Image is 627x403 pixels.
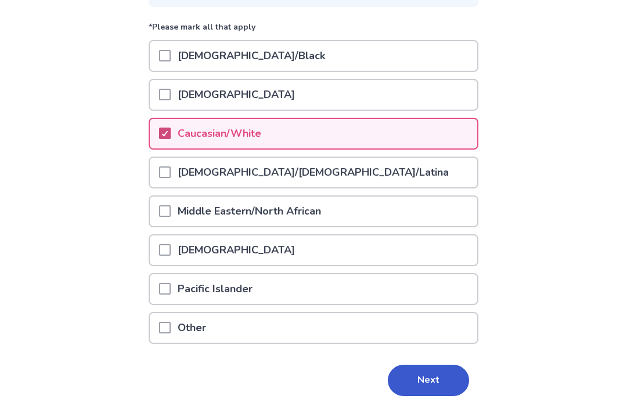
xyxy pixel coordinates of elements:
[171,158,456,187] p: [DEMOGRAPHIC_DATA]/[DEMOGRAPHIC_DATA]/Latina
[171,80,302,110] p: [DEMOGRAPHIC_DATA]
[171,235,302,265] p: [DEMOGRAPHIC_DATA]
[171,197,328,226] p: Middle Eastern/North African
[149,21,478,40] p: *Please mark all that apply
[171,119,268,148] p: Caucasian/White
[388,365,469,396] button: Next
[171,41,332,71] p: [DEMOGRAPHIC_DATA]/Black
[171,313,213,343] p: Other
[171,274,260,304] p: Pacific Islander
